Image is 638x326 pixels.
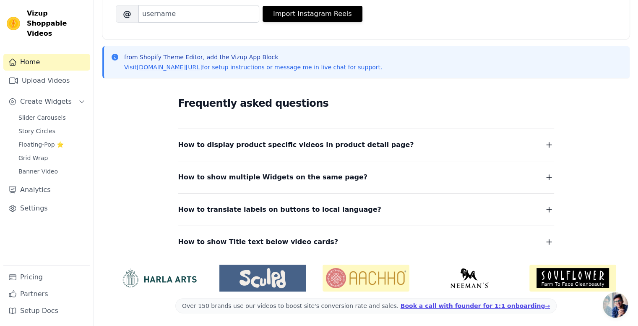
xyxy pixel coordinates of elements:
button: Import Instagram Reels [263,6,362,22]
div: Open chat [603,292,628,318]
h2: Frequently asked questions [178,95,554,112]
button: How to translate labels on buttons to local language? [178,204,554,216]
a: Slider Carousels [13,112,90,124]
img: Sculpd US [219,268,306,288]
a: Banner Video [13,166,90,177]
span: Create Widgets [20,97,72,107]
p: from Shopify Theme Editor, add the Vizup App Block [124,53,382,61]
img: Aachho [323,265,409,292]
a: Upload Videos [3,72,90,89]
input: username [138,5,259,23]
a: Analytics [3,181,90,198]
p: Visit for setup instructions or message me in live chat for support. [124,63,382,71]
a: Story Circles [13,125,90,137]
button: How to display product specific videos in product detail page? [178,139,554,151]
span: Slider Carousels [18,113,66,122]
span: How to show multiple Widgets on the same page? [178,171,368,183]
a: Setup Docs [3,302,90,319]
a: Settings [3,200,90,217]
a: Floating-Pop ⭐ [13,139,90,150]
a: Grid Wrap [13,152,90,164]
button: How to show multiple Widgets on the same page? [178,171,554,183]
img: HarlaArts [116,268,203,288]
a: Partners [3,286,90,302]
a: Pricing [3,269,90,286]
span: How to display product specific videos in product detail page? [178,139,414,151]
span: How to translate labels on buttons to local language? [178,204,381,216]
img: Neeman's [426,268,513,288]
span: Story Circles [18,127,55,135]
a: Book a call with founder for 1:1 onboarding [401,302,550,309]
button: Create Widgets [3,93,90,110]
a: [DOMAIN_NAME][URL] [137,64,202,71]
img: Vizup [7,17,20,30]
span: Banner Video [18,167,58,176]
span: Grid Wrap [18,154,48,162]
a: Home [3,54,90,71]
span: @ [116,5,138,23]
span: Vizup Shoppable Videos [27,8,87,39]
img: Soulflower [529,265,616,292]
span: Floating-Pop ⭐ [18,140,64,149]
span: How to show Title text below video cards? [178,236,339,248]
button: How to show Title text below video cards? [178,236,554,248]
